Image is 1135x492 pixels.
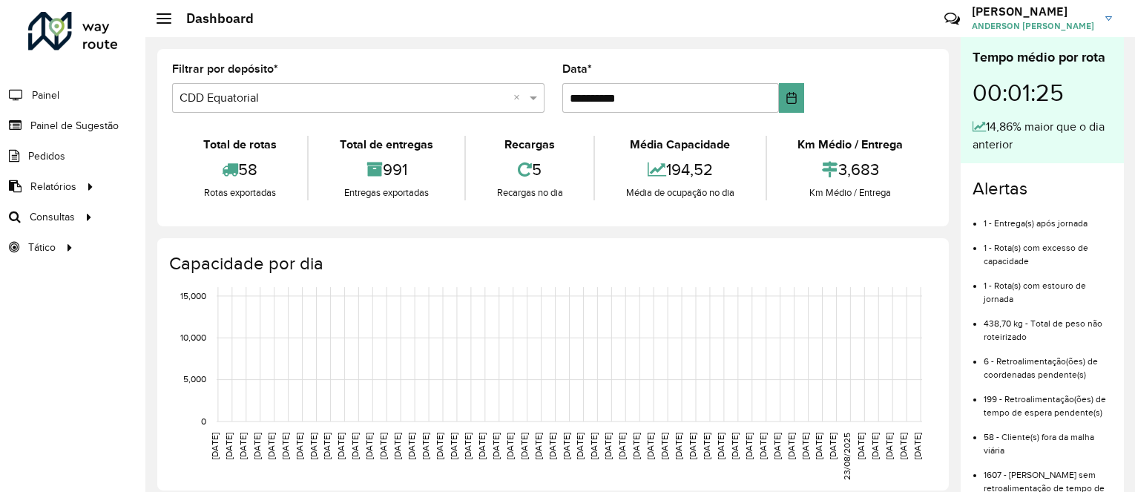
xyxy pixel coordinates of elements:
text: [DATE] [364,433,374,459]
div: Recargas no dia [470,186,590,200]
text: [DATE] [856,433,866,459]
text: [DATE] [562,433,571,459]
text: [DATE] [378,433,388,459]
div: Tempo médio por rota [973,47,1112,68]
text: [DATE] [477,433,487,459]
a: Contato Rápido [936,3,968,35]
text: 23/08/2025 [842,433,852,480]
text: [DATE] [786,433,796,459]
text: [DATE] [730,433,740,459]
text: [DATE] [744,433,754,459]
text: [DATE] [870,433,880,459]
span: Pedidos [28,148,65,164]
text: [DATE] [280,433,290,459]
li: 6 - Retroalimentação(ões) de coordenadas pendente(s) [984,344,1112,381]
text: [DATE] [659,433,669,459]
text: [DATE] [828,433,838,459]
div: Rotas exportadas [176,186,303,200]
span: Tático [28,240,56,255]
li: 1 - Rota(s) com excesso de capacidade [984,230,1112,268]
text: 15,000 [180,291,206,301]
li: 199 - Retroalimentação(ões) de tempo de espera pendente(s) [984,381,1112,419]
text: [DATE] [252,433,262,459]
div: Média de ocupação no dia [599,186,761,200]
text: [DATE] [688,433,697,459]
div: Km Médio / Entrega [771,136,930,154]
text: [DATE] [898,433,908,459]
li: 1 - Entrega(s) após jornada [984,206,1112,230]
text: [DATE] [547,433,557,459]
text: 5,000 [183,375,206,384]
div: Média Capacidade [599,136,761,154]
h4: Capacidade por dia [169,253,934,275]
label: Data [562,60,592,78]
label: Filtrar por depósito [172,60,278,78]
text: 10,000 [180,332,206,342]
span: Painel de Sugestão [30,118,119,134]
text: [DATE] [210,433,220,459]
div: 58 [176,154,303,186]
div: 194,52 [599,154,761,186]
text: [DATE] [589,433,599,459]
text: [DATE] [533,433,543,459]
span: ANDERSON [PERSON_NAME] [972,19,1094,33]
text: [DATE] [645,433,655,459]
text: [DATE] [674,433,683,459]
text: [DATE] [238,433,248,459]
text: [DATE] [295,433,304,459]
text: [DATE] [800,433,810,459]
li: 438,70 kg - Total de peso não roteirizado [984,306,1112,344]
text: [DATE] [407,433,416,459]
text: [DATE] [617,433,627,459]
span: Consultas [30,209,75,225]
div: 991 [312,154,460,186]
text: [DATE] [224,433,234,459]
text: [DATE] [814,433,823,459]
text: [DATE] [309,433,318,459]
span: Clear all [513,89,526,107]
text: [DATE] [463,433,473,459]
text: [DATE] [435,433,444,459]
div: 5 [470,154,590,186]
div: Km Médio / Entrega [771,186,930,200]
text: [DATE] [758,433,768,459]
text: [DATE] [392,433,402,459]
div: Total de rotas [176,136,303,154]
text: [DATE] [702,433,711,459]
div: Total de entregas [312,136,460,154]
div: 14,86% maior que o dia anterior [973,118,1112,154]
text: [DATE] [631,433,641,459]
text: [DATE] [603,433,613,459]
text: [DATE] [884,433,894,459]
li: 1 - Rota(s) com estouro de jornada [984,268,1112,306]
span: Painel [32,88,59,103]
h2: Dashboard [171,10,254,27]
div: Entregas exportadas [312,186,460,200]
div: 3,683 [771,154,930,186]
div: 00:01:25 [973,68,1112,118]
li: 58 - Cliente(s) fora da malha viária [984,419,1112,457]
text: [DATE] [336,433,346,459]
text: [DATE] [772,433,782,459]
text: [DATE] [322,433,332,459]
button: Choose Date [779,83,804,113]
text: [DATE] [912,433,922,459]
text: [DATE] [421,433,430,459]
text: [DATE] [491,433,501,459]
text: [DATE] [449,433,458,459]
span: Relatórios [30,179,76,194]
text: [DATE] [350,433,360,459]
text: [DATE] [505,433,515,459]
text: [DATE] [519,433,529,459]
text: 0 [201,416,206,426]
div: Recargas [470,136,590,154]
text: [DATE] [575,433,585,459]
text: [DATE] [716,433,726,459]
h4: Alertas [973,178,1112,200]
h3: [PERSON_NAME] [972,4,1094,19]
text: [DATE] [266,433,276,459]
